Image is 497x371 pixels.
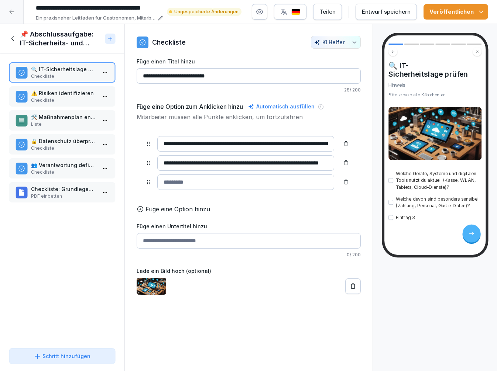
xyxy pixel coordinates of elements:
[31,193,96,200] p: PDF einbetten
[395,170,481,190] p: Welche Geräte, Systeme und digitalen Tools nutzt du aktuell (Kasse, WLAN, Tablets, Cloud-Dienste)?
[319,8,336,16] div: Teilen
[34,352,90,360] div: Schritt hinzufügen
[9,62,116,83] div: 🔍 IT-Sicherheitslage prüfenCheckliste
[137,278,166,295] img: kg5h837xvb2552xrrzgpk8gx.png
[31,65,96,73] p: 🔍 IT-Sicherheitslage prüfen
[388,91,481,98] div: Bitte kreuze alle Kästchen an.
[137,87,361,93] p: 28 / 200
[31,145,96,152] p: Checkliste
[9,86,116,107] div: ⚠️ Risiken identifizierenCheckliste
[31,121,96,128] p: Liste
[311,36,361,49] button: KI Helfer
[137,102,243,111] h5: Füge eine Option zum Anklicken hinzu
[395,196,481,209] p: Welche davon sind besonders sensibel (Zahlung, Personal, Gäste-Daten)?
[137,222,361,230] label: Füge einen Untertitel hinzu
[388,61,481,79] h4: 🔍 IT-Sicherheitslage prüfen
[9,134,116,155] div: 🔒 Datenschutz überprüfenCheckliste
[31,169,96,176] p: Checkliste
[9,182,116,202] div: Checkliste: Grundlegende IT-Infrastruktur, Datenschutz und CybersecurityPDF einbetten
[291,8,300,15] img: de.svg
[36,14,156,22] p: Ein praxisnaher Leitfaden für Gastronomen, Mitarbeitende und Berater zur Schaffung einer soliden ...
[31,137,96,145] p: 🔒 Datenschutz überprüfen
[429,8,482,16] div: Veröffentlichen
[20,30,102,48] h1: 📌 Abschlussaufgabe: IT-Sicherheits- und Datenschutz-Check für deinen Betrieb
[362,8,411,16] div: Entwurf speichern
[395,214,415,221] p: Eintrag 3
[247,102,316,111] div: Automatisch ausfüllen
[424,4,488,20] button: Veröffentlichen
[31,89,96,97] p: ⚠️ Risiken identifizieren
[9,348,116,364] button: Schritt hinzufügen
[137,267,361,275] label: Lade ein Bild hoch (optional)
[137,252,361,258] p: 0 / 200
[137,58,361,65] label: Füge einen Titel hinzu
[31,161,96,169] p: 👥 Verantwortung definieren
[356,4,417,20] button: Entwurf speichern
[152,37,186,47] p: Checkliste
[31,185,96,193] p: Checkliste: Grundlegende IT-Infrastruktur, Datenschutz und Cybersecurity
[31,73,96,80] p: Checkliste
[145,205,210,214] p: Füge eine Option hinzu
[388,107,481,160] img: kg5h837xvb2552xrrzgpk8gx.png
[31,113,96,121] p: 🛠️ Maßnahmenplan entwickeln
[388,82,481,89] p: Hinweis
[9,110,116,131] div: 🛠️ Maßnahmenplan entwickelnListe
[314,39,357,45] div: KI Helfer
[137,112,361,121] p: Mitarbeiter müssen alle Punkte anklicken, um fortzufahren
[313,4,342,20] button: Teilen
[9,158,116,178] div: 👥 Verantwortung definierenCheckliste
[31,97,96,104] p: Checkliste
[174,8,239,15] p: Ungespeicherte Änderungen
